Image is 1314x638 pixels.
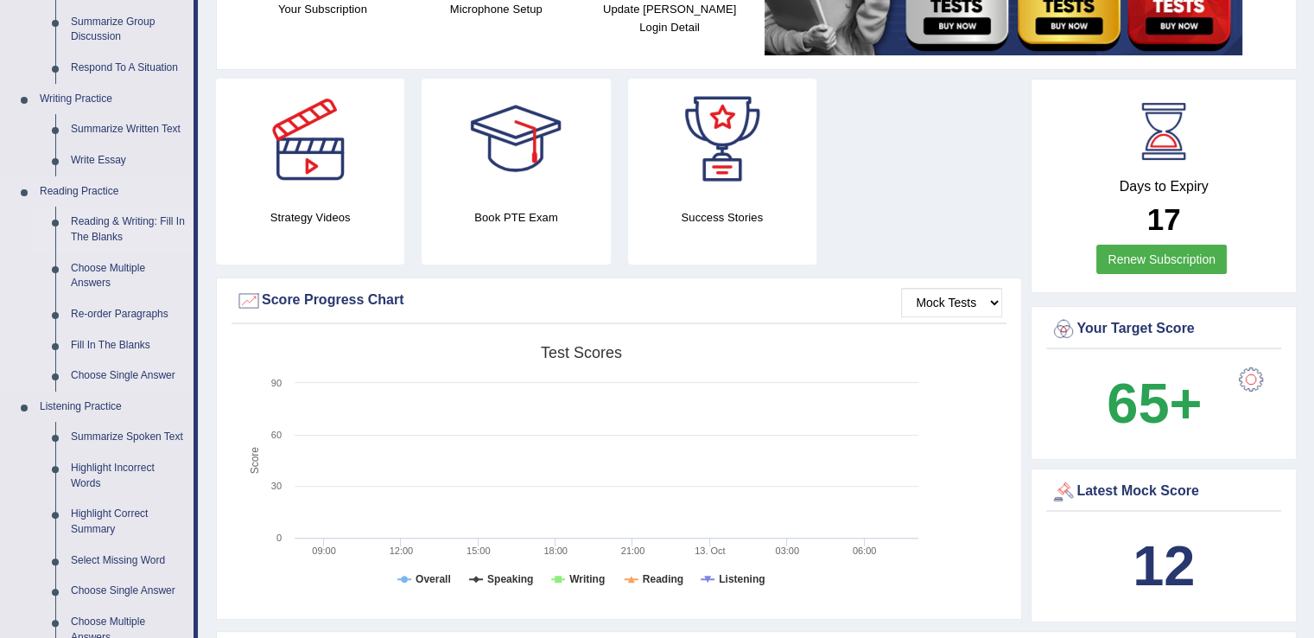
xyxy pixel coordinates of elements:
a: Choose Single Answer [63,576,194,607]
tspan: Speaking [487,573,533,585]
b: 17 [1147,202,1181,236]
h4: Strategy Videos [216,208,404,226]
a: Reading Practice [32,176,194,207]
text: 06:00 [853,545,877,556]
text: 30 [271,481,282,491]
text: 90 [271,378,282,388]
b: 12 [1133,534,1195,597]
div: Score Progress Chart [236,288,1002,314]
tspan: Reading [643,573,683,585]
a: Summarize Spoken Text [63,422,194,453]
h4: Book PTE Exam [422,208,610,226]
a: Write Essay [63,145,194,176]
text: 60 [271,430,282,440]
a: Renew Subscription [1096,245,1227,274]
a: Fill In The Blanks [63,330,194,361]
text: 03:00 [775,545,799,556]
a: Respond To A Situation [63,53,194,84]
a: Highlight Incorrect Words [63,453,194,499]
tspan: Overall [416,573,451,585]
text: 21:00 [621,545,645,556]
text: 09:00 [312,545,336,556]
a: Writing Practice [32,84,194,115]
div: Your Target Score [1051,316,1277,342]
a: Choose Single Answer [63,360,194,392]
b: 65+ [1107,372,1202,435]
tspan: Test scores [541,344,622,361]
div: Latest Mock Score [1051,479,1277,505]
a: Summarize Written Text [63,114,194,145]
text: 0 [276,533,282,543]
a: Summarize Group Discussion [63,7,194,53]
a: Re-order Paragraphs [63,299,194,330]
a: Reading & Writing: Fill In The Blanks [63,207,194,252]
tspan: 13. Oct [695,545,725,556]
a: Listening Practice [32,392,194,423]
tspan: Score [249,447,261,475]
h4: Days to Expiry [1051,179,1277,195]
h4: Success Stories [628,208,816,226]
text: 18:00 [543,545,568,556]
tspan: Listening [719,573,765,585]
a: Highlight Correct Summary [63,499,194,545]
text: 15:00 [467,545,491,556]
text: 12:00 [390,545,414,556]
a: Select Missing Word [63,545,194,577]
tspan: Writing [569,573,605,585]
a: Choose Multiple Answers [63,253,194,299]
